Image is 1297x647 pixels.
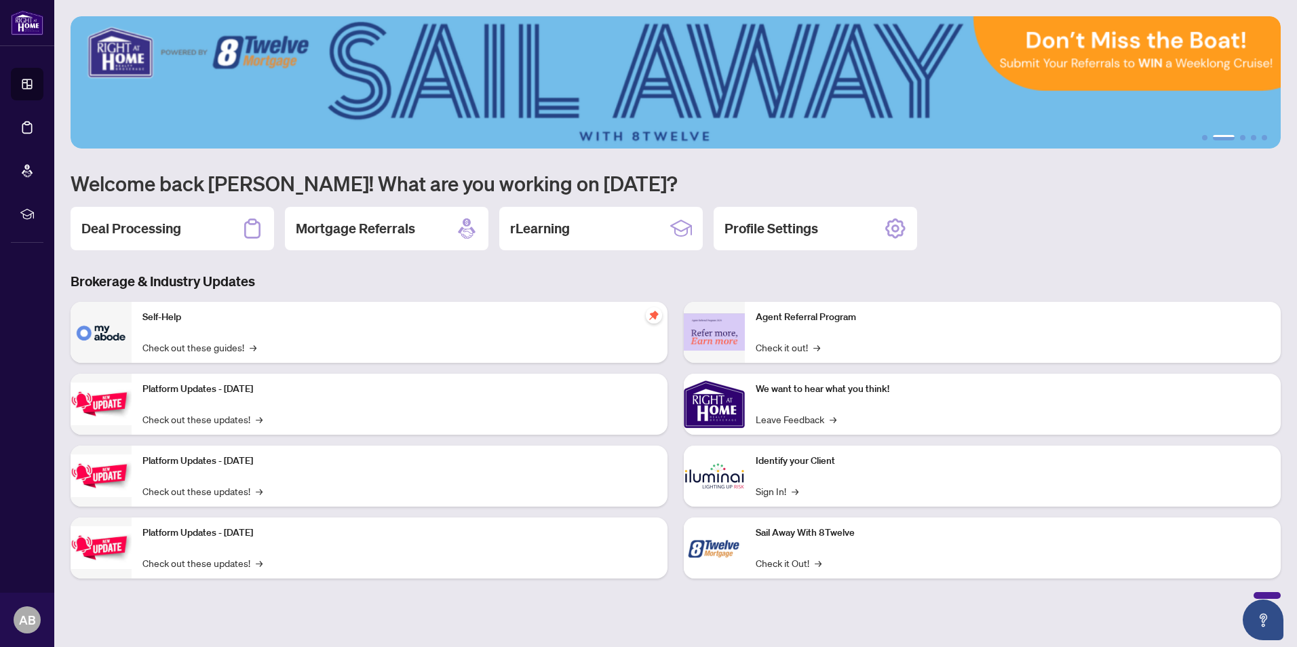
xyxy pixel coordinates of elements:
[71,170,1281,196] h1: Welcome back [PERSON_NAME]! What are you working on [DATE]?
[256,555,263,570] span: →
[1262,135,1267,140] button: 5
[792,484,798,498] span: →
[142,484,263,498] a: Check out these updates!→
[756,555,821,570] a: Check it Out!→
[1213,135,1235,140] button: 2
[256,484,263,498] span: →
[71,454,132,497] img: Platform Updates - July 8, 2025
[684,374,745,435] img: We want to hear what you think!
[684,446,745,507] img: Identify your Client
[1240,135,1245,140] button: 3
[142,382,657,397] p: Platform Updates - [DATE]
[142,526,657,541] p: Platform Updates - [DATE]
[250,340,256,355] span: →
[815,555,821,570] span: →
[71,383,132,425] img: Platform Updates - July 21, 2025
[1202,135,1207,140] button: 1
[11,10,43,35] img: logo
[142,412,263,427] a: Check out these updates!→
[1251,135,1256,140] button: 4
[256,412,263,427] span: →
[81,219,181,238] h2: Deal Processing
[1243,600,1283,640] button: Open asap
[71,16,1281,149] img: Slide 1
[756,484,798,498] a: Sign In!→
[684,517,745,579] img: Sail Away With 8Twelve
[646,307,662,323] span: pushpin
[19,610,36,629] span: AB
[756,412,836,427] a: Leave Feedback→
[756,310,1270,325] p: Agent Referral Program
[724,219,818,238] h2: Profile Settings
[71,526,132,569] img: Platform Updates - June 23, 2025
[756,382,1270,397] p: We want to hear what you think!
[142,340,256,355] a: Check out these guides!→
[296,219,415,238] h2: Mortgage Referrals
[510,219,570,238] h2: rLearning
[813,340,820,355] span: →
[830,412,836,427] span: →
[142,555,263,570] a: Check out these updates!→
[142,310,657,325] p: Self-Help
[71,302,132,363] img: Self-Help
[756,526,1270,541] p: Sail Away With 8Twelve
[684,313,745,351] img: Agent Referral Program
[71,272,1281,291] h3: Brokerage & Industry Updates
[142,454,657,469] p: Platform Updates - [DATE]
[756,454,1270,469] p: Identify your Client
[756,340,820,355] a: Check it out!→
